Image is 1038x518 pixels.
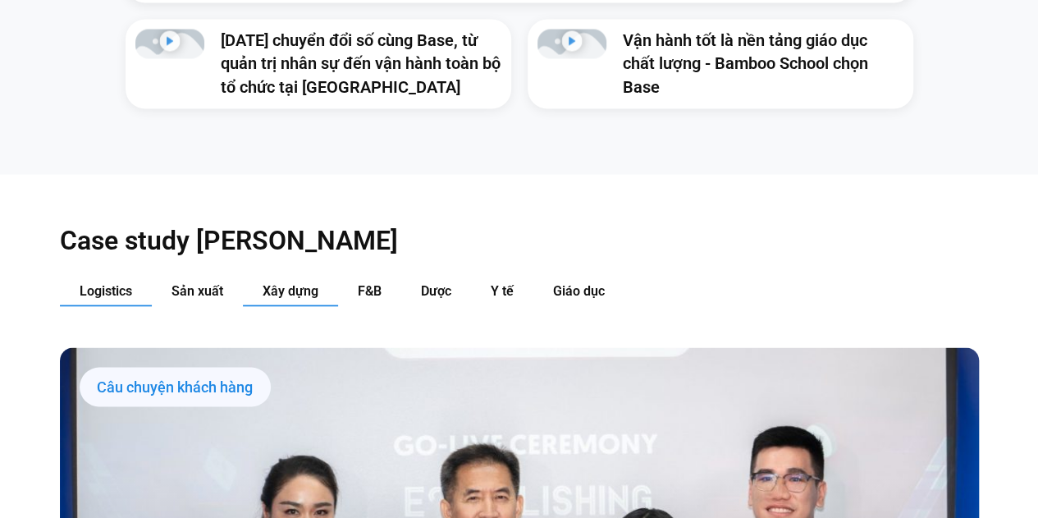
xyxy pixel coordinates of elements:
[263,282,318,298] span: Xây dựng
[561,30,582,57] div: Phát video
[221,30,501,96] a: [DATE] chuyển đổi số cùng Base, từ quản trị nhân sự đến vận hành toàn bộ tổ chức tại [GEOGRAPHIC_...
[358,282,382,298] span: F&B
[623,30,868,96] a: Vận hành tốt là nền tảng giáo dục chất lượng - Bamboo School chọn Base
[80,367,271,406] div: Câu chuyện khách hàng
[171,282,223,298] span: Sản xuất
[491,282,514,298] span: Y tế
[159,30,180,57] div: Phát video
[80,282,132,298] span: Logistics
[60,223,979,256] h2: Case study [PERSON_NAME]
[421,282,451,298] span: Dược
[553,282,605,298] span: Giáo dục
